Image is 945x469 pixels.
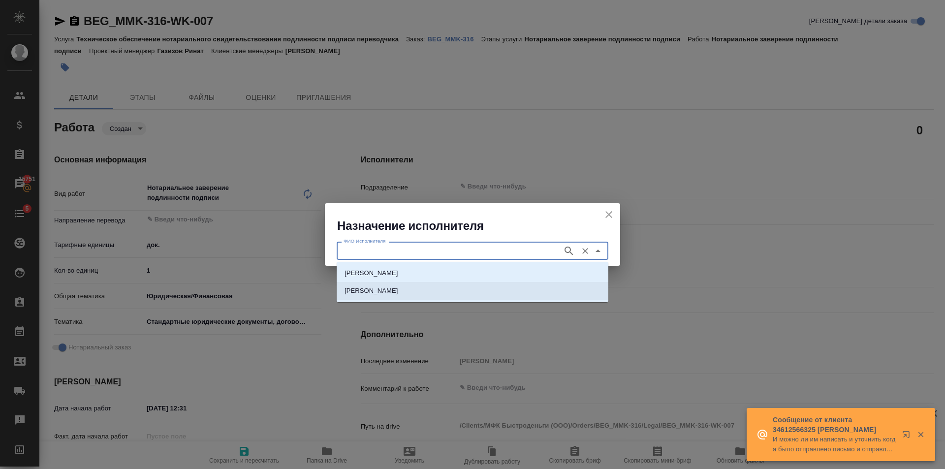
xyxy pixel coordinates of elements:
p: И можно ли им написать и уточнить когда было отправлено письмо и отправлено [PERSON_NAME]? [773,435,896,454]
button: Открыть в новой вкладке [896,425,920,448]
button: Close [591,244,605,258]
h2: Назначение исполнителя [337,218,620,234]
button: Поиск [562,244,576,258]
p: [PERSON_NAME] [345,286,398,296]
p: [PERSON_NAME] [345,268,398,278]
button: close [601,207,616,222]
button: Закрыть [911,430,931,439]
p: Сообщение от клиента 34612566325 [PERSON_NAME] [773,415,896,435]
button: Очистить [578,244,592,258]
